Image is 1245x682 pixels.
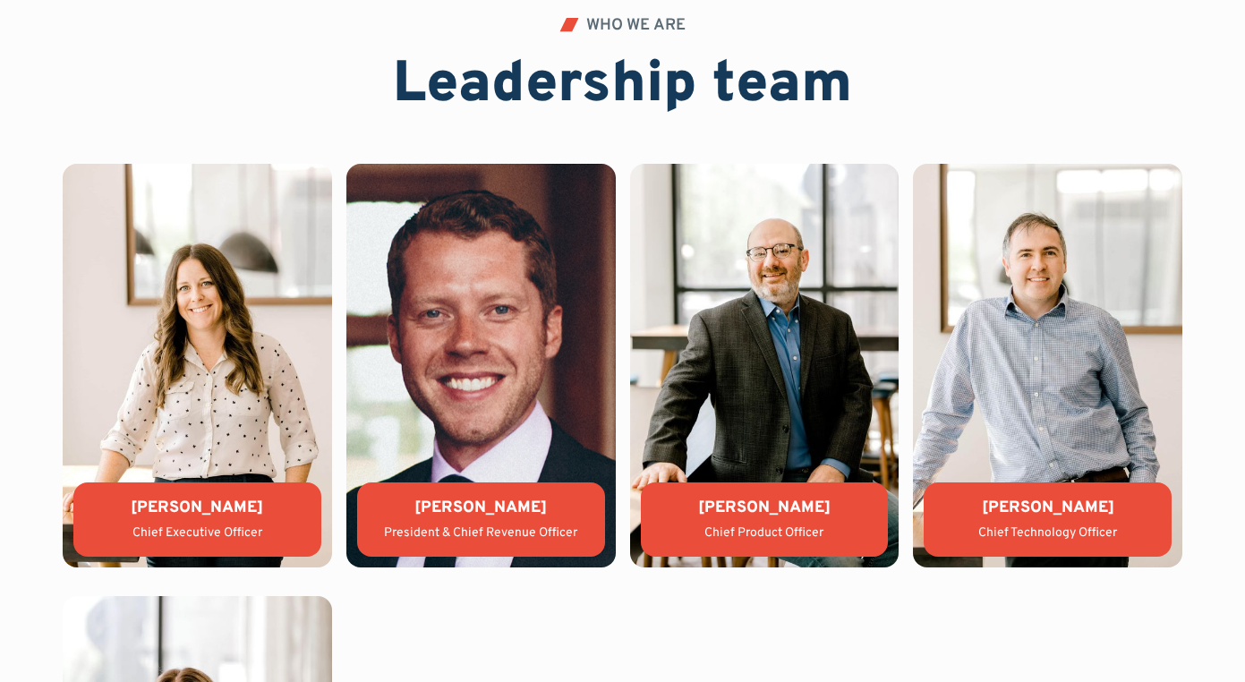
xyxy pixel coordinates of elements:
[88,524,307,542] div: Chief Executive Officer
[88,497,307,519] div: [PERSON_NAME]
[913,164,1182,567] img: Tony Compton
[393,52,852,121] h2: Leadership team
[655,524,874,542] div: Chief Product Officer
[586,18,686,34] div: WHO WE ARE
[63,164,332,567] img: Lauren Donalson
[630,164,900,567] img: Matthew Groner
[655,497,874,519] div: [PERSON_NAME]
[938,497,1157,519] div: [PERSON_NAME]
[346,164,616,567] img: Jason Wiley
[938,524,1157,542] div: Chief Technology Officer
[371,497,591,519] div: [PERSON_NAME]
[371,524,591,542] div: President & Chief Revenue Officer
